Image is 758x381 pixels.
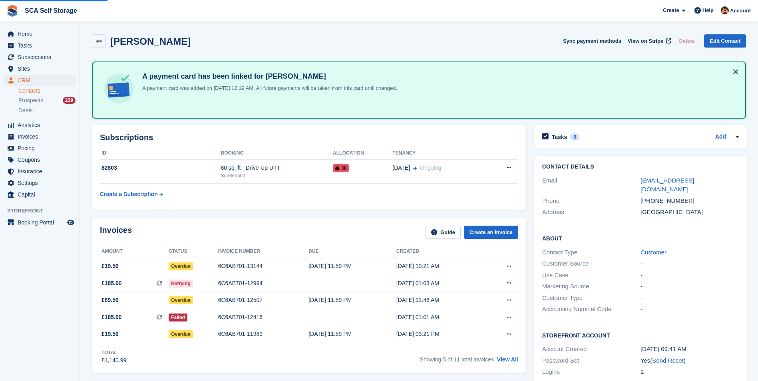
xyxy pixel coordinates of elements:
div: [DATE] 11:46 AM [396,296,484,304]
div: Contact Type [542,248,641,257]
div: £1,140.99 [101,356,126,365]
button: Delete [676,34,698,48]
a: View on Stripe [625,34,673,48]
div: [DATE] 11:59 PM [308,262,396,270]
div: Sunderland [221,172,333,179]
div: 229 [63,97,76,104]
h2: Storefront Account [542,331,739,339]
span: ( ) [650,357,685,364]
div: Create a Subscription [100,190,158,198]
div: [DATE] 01:03 AM [396,279,484,288]
span: 38 [333,164,349,172]
a: menu [4,154,76,165]
a: View All [497,356,518,363]
h2: Contact Details [542,164,739,170]
span: Account [730,7,751,15]
span: £185.00 [101,279,122,288]
span: Overdue [169,330,193,338]
span: Tasks [18,40,66,51]
div: Account Created [542,345,641,354]
div: Customer Type [542,294,641,303]
span: Insurance [18,166,66,177]
a: Preview store [66,218,76,227]
a: menu [4,166,76,177]
a: menu [4,189,76,200]
span: CRM [18,75,66,86]
span: Retrying [169,280,193,288]
a: Create an Invoice [464,226,518,239]
span: Overdue [169,296,193,304]
th: ID [100,147,221,160]
h4: A payment card has been linked for [PERSON_NAME] [139,72,397,81]
div: 80 sq. ft - Drive-Up Unit [221,164,333,172]
th: Tenancy [392,147,486,160]
span: Pricing [18,143,66,154]
span: [DATE] [392,164,410,172]
a: menu [4,52,76,63]
span: £185.00 [101,313,122,321]
a: Create a Subscription [100,187,163,202]
a: Send Reset [652,357,683,364]
div: Yes [641,356,739,365]
a: Customer [641,249,666,256]
a: [EMAIL_ADDRESS][DOMAIN_NAME] [641,177,694,193]
div: Accounting Nominal Code [542,305,641,314]
th: Booking [221,147,333,160]
a: menu [4,63,76,74]
a: Guide [426,226,461,239]
h2: Subscriptions [100,133,518,142]
span: Subscriptions [18,52,66,63]
div: Use Case [542,271,641,280]
a: Add [715,133,726,142]
div: [DATE] 11:59 PM [308,296,396,304]
div: Customer Source [542,259,641,268]
a: menu [4,131,76,142]
div: 6C6AB701-12416 [218,313,309,321]
a: menu [4,40,76,51]
span: Help [702,6,714,14]
div: 6C6AB701-12994 [218,279,309,288]
a: Edit Contact [704,34,746,48]
a: menu [4,143,76,154]
p: A payment card was added on [DATE] 12:19 AM. All future payments will be taken from this card unt... [139,84,397,92]
span: Invoices [18,131,66,142]
h2: Tasks [552,133,567,141]
span: Failed [169,314,187,321]
span: Home [18,28,66,40]
span: View on Stripe [628,37,663,45]
h2: [PERSON_NAME] [110,36,191,47]
a: SCA Self Storage [22,4,80,17]
div: Total [101,349,126,356]
div: [DATE] 10:21 AM [396,262,484,270]
div: Address [542,208,641,217]
div: Password Set [542,356,641,365]
span: Ongoing [420,165,441,171]
span: £19.50 [101,330,119,338]
span: Analytics [18,119,66,131]
div: 6C6AB701-12507 [218,296,309,304]
div: Phone [542,196,641,206]
button: Sync payment methods [563,34,621,48]
div: - [641,259,739,268]
th: Allocation [333,147,392,160]
div: Logins [542,367,641,377]
span: Settings [18,177,66,189]
div: 82603 [100,164,221,172]
div: - [641,271,739,280]
th: Invoice number [218,245,309,258]
div: 2 [641,367,739,377]
span: Booking Portal [18,217,66,228]
a: Prospects 229 [18,96,76,105]
img: stora-icon-8386f47178a22dfd0bd8f6a31ec36ba5ce8667c1dd55bd0f319d3a0aa187defe.svg [6,5,18,17]
div: [DATE] 01:01 AM [396,313,484,321]
th: Amount [100,245,169,258]
span: £19.50 [101,262,119,270]
img: card-linked-ebf98d0992dc2aeb22e95c0e3c79077019eb2392cfd83c6a337811c24bc77127.svg [102,72,136,105]
h2: About [542,234,739,242]
div: [GEOGRAPHIC_DATA] [641,208,739,217]
th: Created [396,245,484,258]
span: Capital [18,189,66,200]
div: 6C6AB701-11989 [218,330,309,338]
div: - [641,282,739,291]
div: [DATE] 09:41 AM [641,345,739,354]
